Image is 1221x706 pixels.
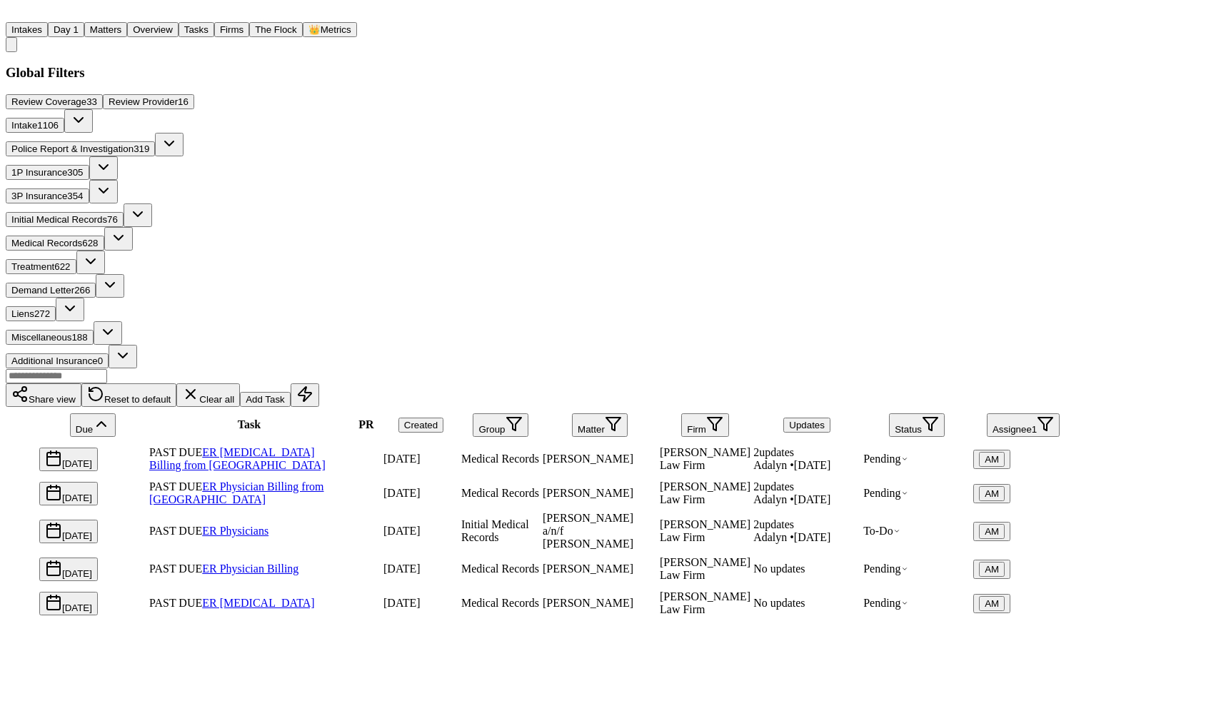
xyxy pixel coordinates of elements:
[6,118,64,133] button: Intake1106
[71,332,87,343] span: 188
[543,597,633,609] span: Mattar Diagne
[11,238,82,248] span: Medical Records
[84,22,127,37] button: Matters
[6,65,1075,81] h3: Global Filters
[214,23,249,35] a: Firms
[6,9,23,21] a: Home
[39,592,98,615] button: [DATE]
[461,487,539,499] span: Medical Records
[973,450,1010,469] button: AM
[461,597,539,609] span: Medical Records
[149,563,202,575] span: PAST DUE
[6,283,96,298] button: Demand Letter266
[783,418,830,433] button: Updates
[202,525,268,537] a: ER Physicians
[67,167,83,178] span: 305
[303,22,357,37] button: crownMetrics
[8,534,36,546] span: Select row
[249,23,303,35] a: The Flock
[863,597,908,609] span: Pending
[985,488,999,499] span: AM
[8,428,36,440] span: Select all
[48,23,84,35] a: Day 1
[11,191,67,201] span: 3P Insurance
[179,23,214,35] a: Tasks
[291,383,319,407] button: Immediate Task
[543,453,633,465] span: Myles Taylor
[753,563,860,575] div: No updates
[8,462,36,474] span: Select row
[84,23,127,35] a: Matters
[11,308,34,319] span: Liens
[660,590,750,615] span: Martello Law Firm
[11,96,86,107] span: Review Coverage
[149,418,349,431] div: Task
[103,94,194,109] button: Review Provider16
[39,558,98,581] button: [DATE]
[11,285,74,296] span: Demand Letter
[753,459,860,472] div: Last updated by Adalyn at 8/4/2025, 3:34:07 PM
[753,446,860,459] div: 2 update s
[660,446,750,471] span: Martello Law Firm
[973,522,1010,541] button: AM
[753,480,860,493] div: 2 update s
[985,564,999,575] span: AM
[202,597,314,609] a: ER [MEDICAL_DATA]
[973,594,1010,613] button: AM
[6,6,23,19] img: Finch Logo
[352,418,381,431] div: PR
[543,487,633,499] span: Myles Taylor
[149,446,326,471] a: ER [MEDICAL_DATA] Billing from [GEOGRAPHIC_DATA]
[473,413,528,437] button: Group
[660,556,750,581] span: Martello Law Firm
[134,143,149,154] span: 319
[11,143,134,154] span: Police Report & Investigation
[6,22,48,37] button: Intakes
[240,392,291,407] button: Add Task
[6,188,89,203] button: 3P Insurance354
[6,353,109,368] button: Additional Insurance0
[109,96,178,107] span: Review Provider
[985,526,999,537] span: AM
[81,383,176,407] button: Reset to default
[461,518,529,543] span: Initial Medical Records
[753,493,860,506] div: Last updated by Adalyn at 8/4/2025, 3:33:14 PM
[8,572,36,584] span: Select row
[383,563,421,575] span: 9/18/2025, 5:31:46 AM
[6,306,56,321] button: Liens272
[39,482,98,505] button: [DATE]
[383,597,421,609] span: 9/18/2025, 5:32:08 AM
[979,596,1005,611] button: AM
[985,454,999,465] span: AM
[6,236,104,251] button: Medical Records628
[39,520,98,543] button: [DATE]
[249,22,303,37] button: The Flock
[979,486,1005,501] button: AM
[1032,424,1037,435] span: 1
[889,413,945,437] button: Status
[461,563,539,575] span: Medical Records
[67,191,83,201] span: 354
[39,448,98,471] button: [DATE]
[11,120,37,131] span: Intake
[543,563,633,575] span: Mattar Diagne
[308,24,321,35] span: crown
[383,453,421,465] span: 7/17/2025, 6:46:39 AM
[11,261,54,272] span: Treatment
[214,22,249,37] button: Firms
[149,480,323,505] a: ER Physician Billing from [GEOGRAPHIC_DATA]
[681,413,729,437] button: Firm
[107,214,118,225] span: 76
[149,597,202,609] span: PAST DUE
[383,525,421,537] span: 6/16/2025, 7:23:23 PM
[973,484,1010,503] button: AM
[48,22,84,37] button: Day 1
[973,560,1010,579] button: AM
[383,487,421,499] span: 7/17/2025, 6:45:59 AM
[660,518,750,543] span: Martello Law Firm
[11,167,67,178] span: 1P Insurance
[34,308,50,319] span: 272
[176,383,240,407] button: Clear all
[6,94,103,109] button: Review Coverage33
[11,214,107,225] span: Initial Medical Records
